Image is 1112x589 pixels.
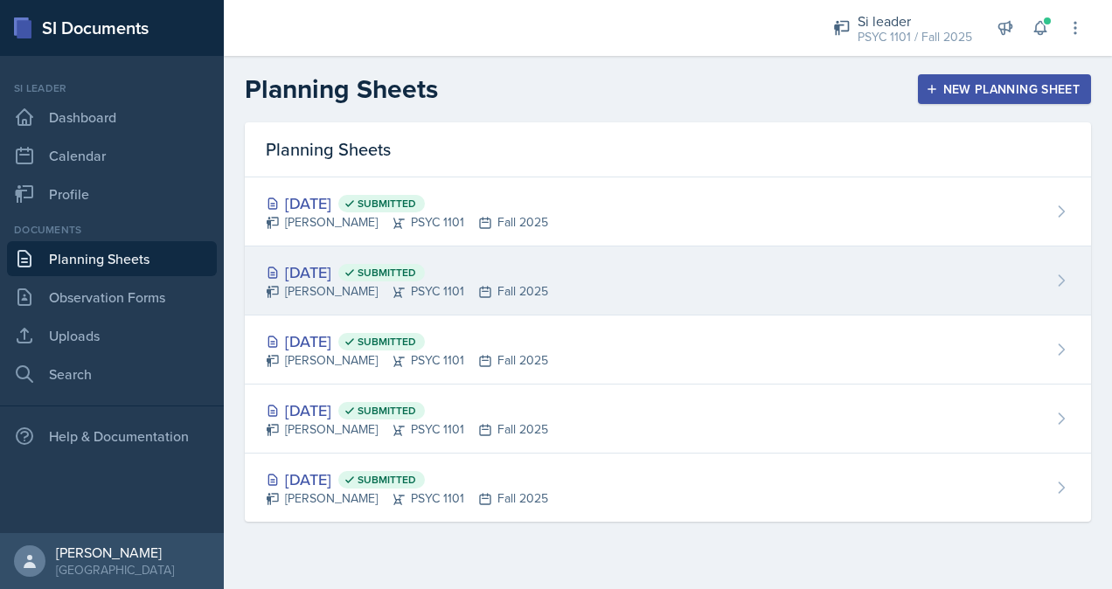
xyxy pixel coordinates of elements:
[358,473,416,487] span: Submitted
[858,10,972,31] div: Si leader
[7,100,217,135] a: Dashboard
[7,318,217,353] a: Uploads
[7,222,217,238] div: Documents
[358,197,416,211] span: Submitted
[266,351,548,370] div: [PERSON_NAME] PSYC 1101 Fall 2025
[266,398,548,422] div: [DATE]
[918,74,1091,104] button: New Planning Sheet
[266,213,548,232] div: [PERSON_NAME] PSYC 1101 Fall 2025
[266,191,548,215] div: [DATE]
[266,468,548,491] div: [DATE]
[7,419,217,454] div: Help & Documentation
[245,385,1091,454] a: [DATE] Submitted [PERSON_NAME]PSYC 1101Fall 2025
[266,260,548,284] div: [DATE]
[266,282,548,301] div: [PERSON_NAME] PSYC 1101 Fall 2025
[929,82,1080,96] div: New Planning Sheet
[266,489,548,508] div: [PERSON_NAME] PSYC 1101 Fall 2025
[245,122,1091,177] div: Planning Sheets
[245,73,438,105] h2: Planning Sheets
[266,329,548,353] div: [DATE]
[266,420,548,439] div: [PERSON_NAME] PSYC 1101 Fall 2025
[56,544,174,561] div: [PERSON_NAME]
[7,138,217,173] a: Calendar
[7,80,217,96] div: Si leader
[56,561,174,579] div: [GEOGRAPHIC_DATA]
[245,177,1091,246] a: [DATE] Submitted [PERSON_NAME]PSYC 1101Fall 2025
[358,266,416,280] span: Submitted
[358,335,416,349] span: Submitted
[358,404,416,418] span: Submitted
[7,241,217,276] a: Planning Sheets
[245,454,1091,522] a: [DATE] Submitted [PERSON_NAME]PSYC 1101Fall 2025
[245,315,1091,385] a: [DATE] Submitted [PERSON_NAME]PSYC 1101Fall 2025
[858,28,972,46] div: PSYC 1101 / Fall 2025
[7,177,217,211] a: Profile
[7,357,217,392] a: Search
[7,280,217,315] a: Observation Forms
[245,246,1091,315] a: [DATE] Submitted [PERSON_NAME]PSYC 1101Fall 2025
